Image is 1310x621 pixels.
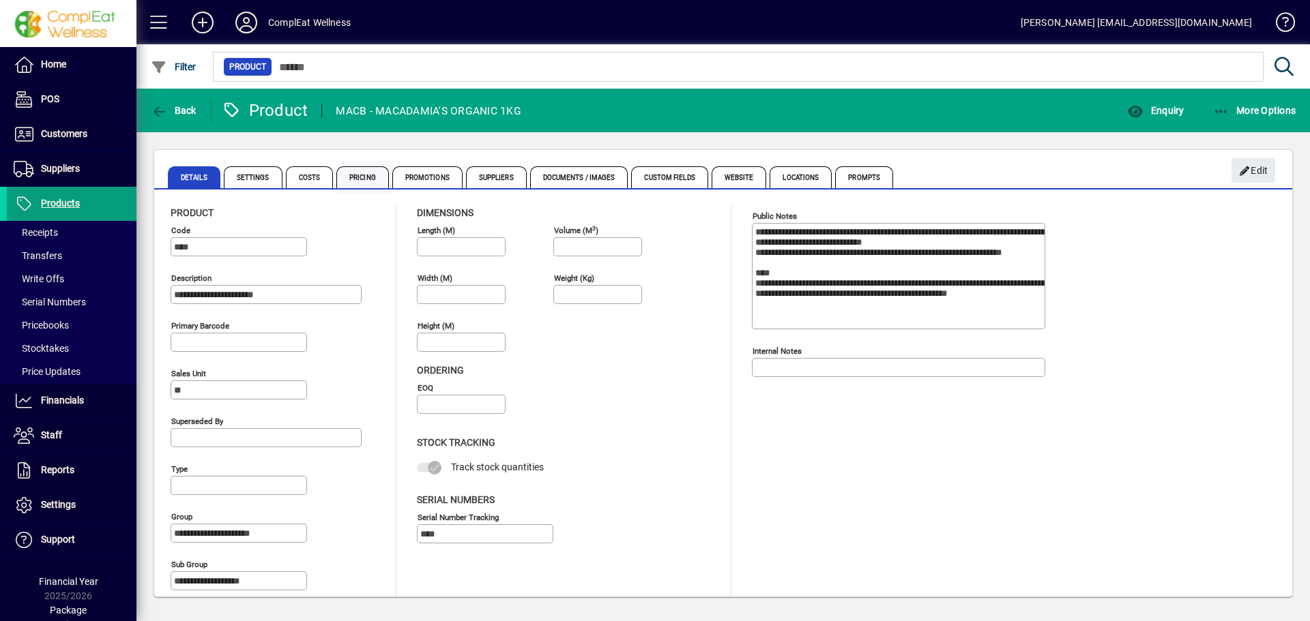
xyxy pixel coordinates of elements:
[171,560,207,569] mat-label: Sub group
[1213,105,1296,116] span: More Options
[151,61,196,72] span: Filter
[147,98,200,123] button: Back
[418,383,433,393] mat-label: EOQ
[171,512,192,521] mat-label: Group
[14,273,64,284] span: Write Offs
[181,10,224,35] button: Add
[41,93,59,104] span: POS
[1232,158,1275,183] button: Edit
[417,494,495,505] span: Serial Numbers
[14,297,86,307] span: Serial Numbers
[336,166,389,188] span: Pricing
[147,55,200,79] button: Filter
[392,166,463,188] span: Promotions
[151,105,196,116] span: Back
[417,437,495,448] span: Stock Tracking
[1266,3,1293,47] a: Knowledge Base
[41,128,87,139] span: Customers
[50,605,87,616] span: Package
[835,166,893,188] span: Prompts
[712,166,767,188] span: Website
[14,320,69,331] span: Pricebooks
[14,227,58,238] span: Receipts
[39,576,98,587] span: Financial Year
[7,314,136,337] a: Pricebooks
[168,166,220,188] span: Details
[41,499,76,510] span: Settings
[41,198,80,209] span: Products
[41,163,80,174] span: Suppliers
[1210,98,1300,123] button: More Options
[418,273,452,283] mat-label: Width (m)
[224,166,282,188] span: Settings
[7,152,136,186] a: Suppliers
[171,321,229,331] mat-label: Primary barcode
[7,360,136,383] a: Price Updates
[171,207,214,218] span: Product
[7,48,136,82] a: Home
[7,523,136,557] a: Support
[7,290,136,314] a: Serial Numbers
[7,453,136,487] a: Reports
[753,211,797,221] mat-label: Public Notes
[7,384,136,418] a: Financials
[14,366,81,377] span: Price Updates
[7,244,136,267] a: Transfers
[631,166,708,188] span: Custom Fields
[224,10,268,35] button: Profile
[41,534,75,545] span: Support
[554,273,594,283] mat-label: Weight (Kg)
[286,166,334,188] span: Costs
[14,250,62,261] span: Transfers
[7,117,136,151] a: Customers
[466,166,527,188] span: Suppliers
[336,100,521,122] div: MACB - MACADAMIA'S ORGANIC 1KG
[1127,105,1184,116] span: Enquiry
[41,429,62,440] span: Staff
[417,365,464,376] span: Ordering
[451,461,544,472] span: Track stock quantities
[1124,98,1187,123] button: Enquiry
[171,273,212,283] mat-label: Description
[171,369,206,378] mat-label: Sales unit
[14,343,69,354] span: Stocktakes
[171,416,223,426] mat-label: Superseded by
[41,395,84,406] span: Financials
[592,224,596,231] sup: 3
[171,226,190,235] mat-label: Code
[418,321,454,331] mat-label: Height (m)
[7,221,136,244] a: Receipts
[753,346,802,356] mat-label: Internal Notes
[7,82,136,117] a: POS
[41,464,74,475] span: Reports
[41,59,66,70] span: Home
[7,419,136,453] a: Staff
[1239,160,1268,182] span: Edit
[7,488,136,522] a: Settings
[418,512,499,521] mat-label: Serial Number tracking
[171,464,188,474] mat-label: Type
[136,98,212,123] app-page-header-button: Back
[418,226,455,235] mat-label: Length (m)
[229,60,266,74] span: Product
[1021,12,1252,33] div: [PERSON_NAME] [EMAIL_ADDRESS][DOMAIN_NAME]
[7,267,136,290] a: Write Offs
[770,166,832,188] span: Locations
[554,226,598,235] mat-label: Volume (m )
[268,12,351,33] div: ComplEat Wellness
[417,207,474,218] span: Dimensions
[222,100,308,121] div: Product
[7,337,136,360] a: Stocktakes
[530,166,628,188] span: Documents / Images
